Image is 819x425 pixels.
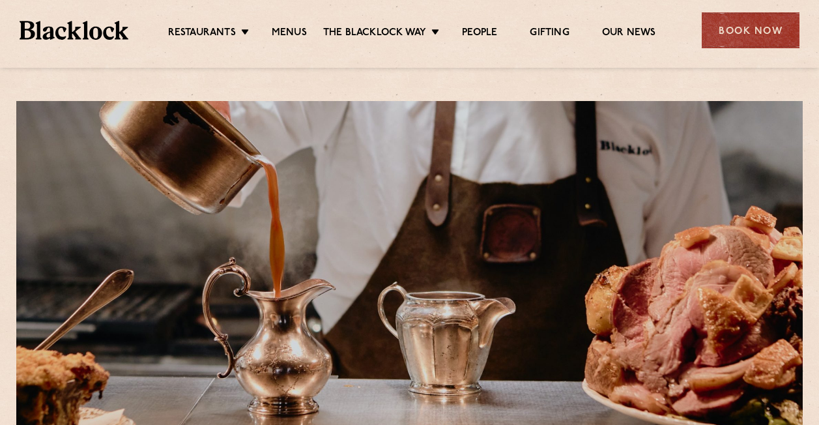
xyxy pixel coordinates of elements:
[20,21,128,39] img: BL_Textured_Logo-footer-cropped.svg
[462,27,497,41] a: People
[168,27,236,41] a: Restaurants
[272,27,307,41] a: Menus
[602,27,656,41] a: Our News
[702,12,799,48] div: Book Now
[530,27,569,41] a: Gifting
[323,27,426,41] a: The Blacklock Way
